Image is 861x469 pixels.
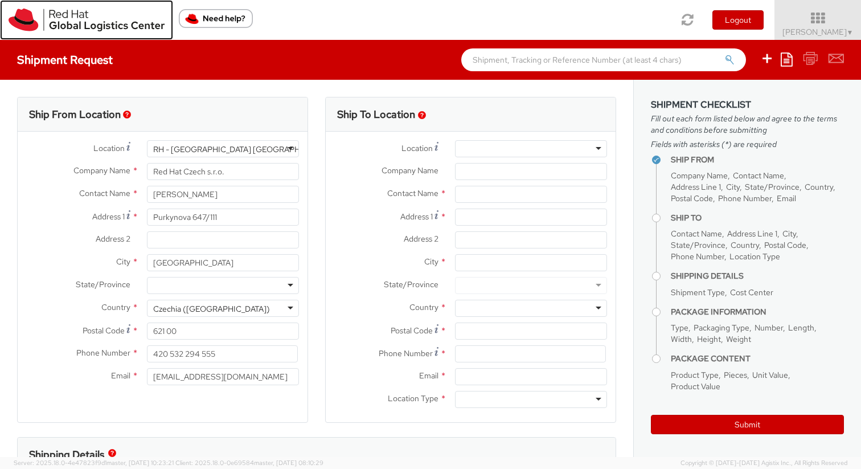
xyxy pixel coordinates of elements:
span: Postal Code [391,325,433,336]
span: Phone Number [718,193,772,203]
h4: Ship From [671,156,844,164]
span: Address Line 1 [671,182,721,192]
span: Email [419,370,438,381]
span: Fill out each form listed below and agree to the terms and conditions before submitting [651,113,844,136]
span: Location Type [729,251,780,262]
span: Contact Name [387,188,438,198]
span: Product Type [671,370,719,380]
span: Company Name [73,165,130,176]
span: Contact Name [733,170,784,181]
span: Length [788,323,814,333]
h4: Package Content [671,354,844,363]
span: State/Province [745,182,799,192]
span: Phone Number [76,348,130,358]
span: Address 2 [404,234,438,244]
span: Packaging Type [694,323,749,333]
span: master, [DATE] 08:10:29 [254,459,323,467]
div: RH - [GEOGRAPHIC_DATA] [GEOGRAPHIC_DATA] - B [153,144,345,155]
span: Company Name [671,170,728,181]
span: Country [409,302,438,312]
span: State/Province [671,240,725,250]
span: Weight [726,334,751,344]
span: State/Province [76,279,130,289]
span: Cost Center [730,287,773,297]
span: Type [671,323,688,333]
span: Location Type [388,393,438,403]
img: rh-logistics-00dfa346123c4ec078e1.svg [9,9,165,31]
span: Pieces [724,370,747,380]
span: Width [671,334,692,344]
h4: Ship To [671,214,844,222]
h4: Shipment Request [17,54,113,66]
span: Address 1 [92,211,125,222]
span: Location [401,143,433,153]
span: Height [697,334,721,344]
button: Logout [712,10,764,30]
span: master, [DATE] 10:23:21 [106,459,174,467]
span: Product Value [671,381,720,391]
span: Server: 2025.18.0-4e47823f9d1 [14,459,174,467]
h3: Ship From Location [29,109,121,120]
span: Email [111,370,130,381]
span: Address Line 1 [727,229,777,239]
button: Submit [651,415,844,434]
span: Number [755,323,783,333]
span: Phone Number [671,251,724,262]
span: City [782,229,796,239]
span: Country [805,182,833,192]
span: Contact Name [79,188,130,198]
button: Need help? [179,9,253,28]
span: Email [777,193,796,203]
span: Postal Code [764,240,806,250]
h4: Shipping Details [671,272,844,280]
span: Location [93,143,125,153]
span: Client: 2025.18.0-0e69584 [175,459,323,467]
span: City [424,256,438,267]
span: Postal Code [83,325,125,336]
span: State/Province [384,279,438,289]
span: ▼ [847,28,854,37]
span: Contact Name [671,229,722,239]
span: [PERSON_NAME] [782,27,854,37]
span: Country [101,302,130,312]
h3: Shipping Details [29,449,104,460]
span: Company Name [382,165,438,176]
div: Czechia ([GEOGRAPHIC_DATA]) [153,303,270,315]
span: Phone Number [379,348,433,358]
span: City [116,256,130,267]
input: Shipment, Tracking or Reference Number (at least 4 chars) [461,48,746,71]
span: Unit Value [752,370,788,380]
h3: Shipment Checklist [651,100,844,110]
span: Country [731,240,759,250]
span: Copyright © [DATE]-[DATE] Agistix Inc., All Rights Reserved [680,459,847,468]
span: Address 2 [96,234,130,244]
h4: Package Information [671,308,844,316]
span: City [726,182,740,192]
span: Postal Code [671,193,713,203]
h3: Ship To Location [337,109,415,120]
span: Address 1 [400,211,433,222]
span: Shipment Type [671,287,725,297]
span: Fields with asterisks (*) are required [651,138,844,150]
